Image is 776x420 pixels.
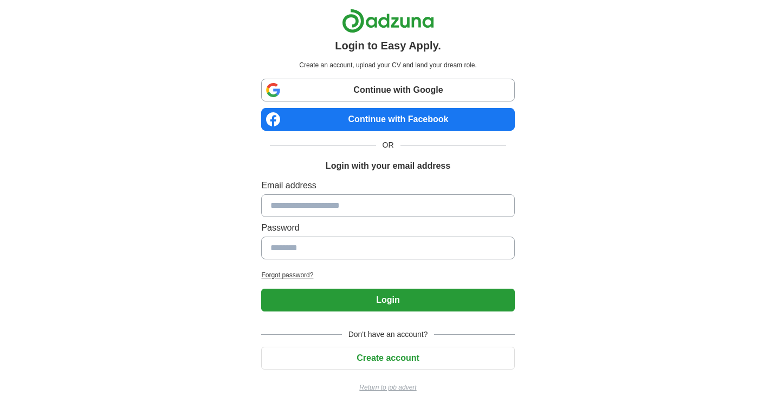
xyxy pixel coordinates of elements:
[342,9,434,33] img: Adzuna logo
[261,270,514,280] a: Forgot password?
[263,60,512,70] p: Create an account, upload your CV and land your dream role.
[261,108,514,131] a: Continue with Facebook
[261,179,514,192] label: Email address
[326,160,450,173] h1: Login with your email address
[342,329,435,340] span: Don't have an account?
[261,221,514,234] label: Password
[261,353,514,362] a: Create account
[335,37,441,54] h1: Login to Easy Apply.
[261,79,514,101] a: Continue with Google
[261,347,514,370] button: Create account
[261,383,514,392] a: Return to job advert
[261,289,514,311] button: Login
[376,139,400,151] span: OR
